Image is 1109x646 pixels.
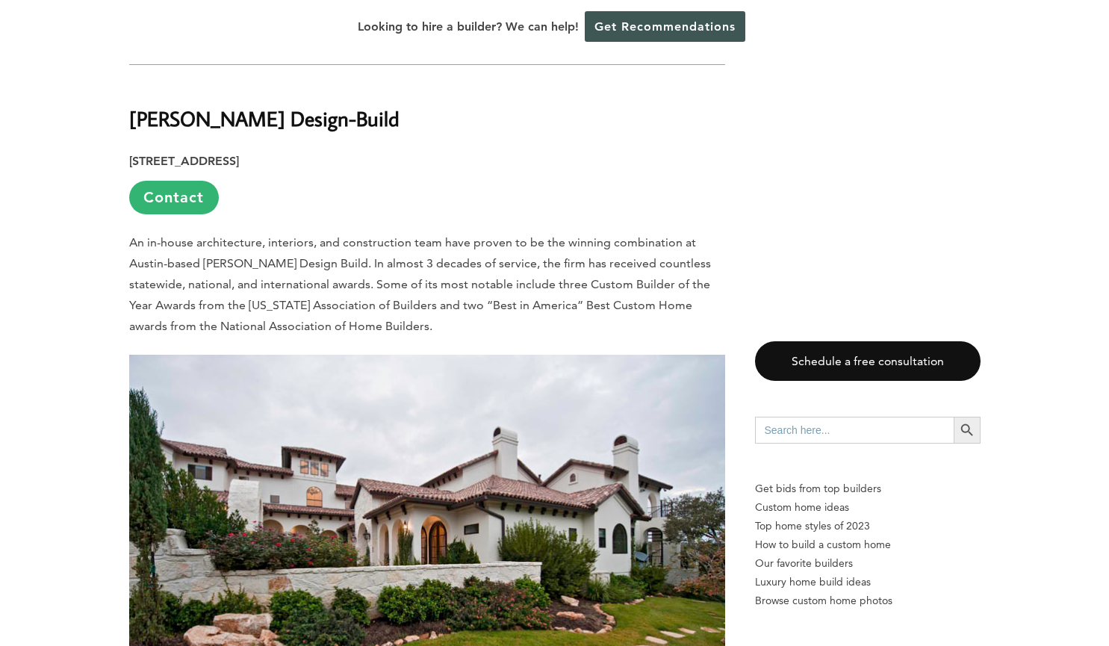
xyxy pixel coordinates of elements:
[959,422,975,438] svg: Search
[129,232,725,337] p: An in-house architecture, interiors, and construction team have proven to be the winning combinat...
[755,535,981,554] a: How to build a custom home
[755,341,981,381] a: Schedule a free consultation
[755,554,981,573] a: Our favorite builders
[755,417,954,444] input: Search here...
[129,154,239,168] strong: [STREET_ADDRESS]
[585,11,745,42] a: Get Recommendations
[755,517,981,535] a: Top home styles of 2023
[129,181,219,214] a: Contact
[755,591,981,610] a: Browse custom home photos
[129,83,725,134] h2: [PERSON_NAME] Design-Build
[755,479,981,498] p: Get bids from top builders
[755,573,981,591] a: Luxury home build ideas
[755,498,981,517] a: Custom home ideas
